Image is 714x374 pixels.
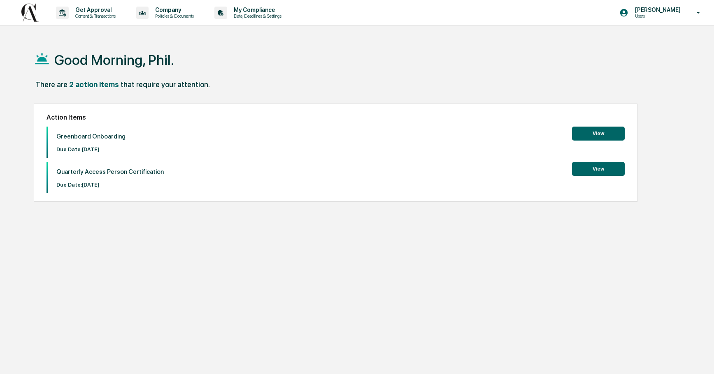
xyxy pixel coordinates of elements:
img: logo [20,3,40,22]
button: View [572,127,625,141]
p: Due Date: [DATE] [56,182,164,188]
p: Content & Transactions [69,13,120,19]
div: There are [35,80,67,89]
div: 2 action items [69,80,119,89]
p: Data, Deadlines & Settings [227,13,286,19]
a: View [572,164,625,172]
p: Policies & Documents [149,13,198,19]
h2: Action Items [47,113,625,121]
p: My Compliance [227,7,286,13]
p: Company [149,7,198,13]
p: Users [628,13,685,19]
p: Due Date: [DATE] [56,146,126,152]
p: Greenboard Onboarding [56,133,126,140]
p: [PERSON_NAME] [628,7,685,13]
h1: Good Morning, Phil. [54,52,174,68]
div: that require your attention. [121,80,210,89]
button: View [572,162,625,176]
p: Quarterly Access Person Certification [56,168,164,175]
a: View [572,129,625,137]
p: Get Approval [69,7,120,13]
